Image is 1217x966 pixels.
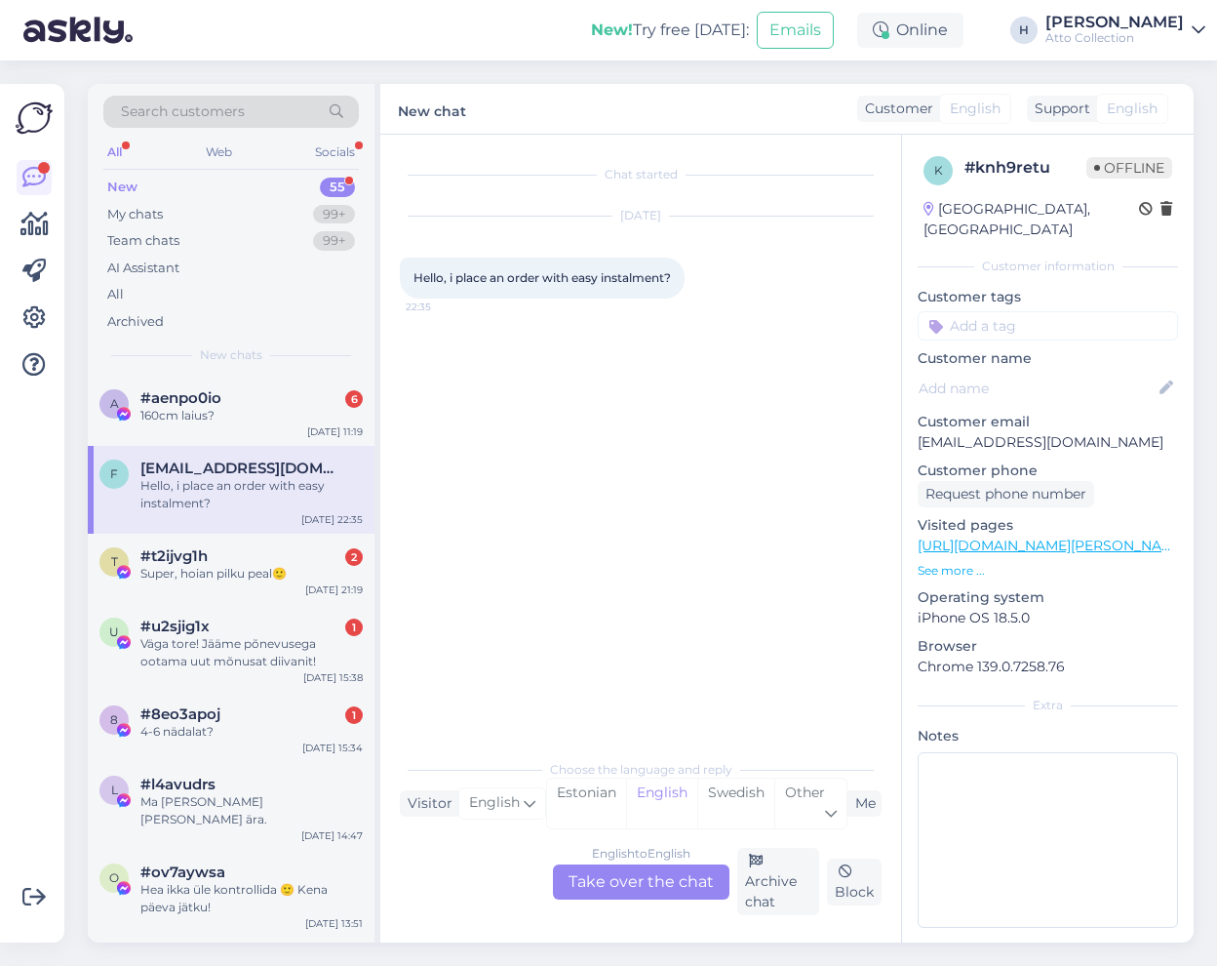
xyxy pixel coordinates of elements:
[140,547,208,565] span: #t2ijvg1h
[847,793,876,814] div: Me
[413,270,671,285] span: Hello, i place an order with easy instalment?
[918,515,1178,536] p: Visited pages
[1045,15,1184,30] div: [PERSON_NAME]
[16,100,53,137] img: Askly Logo
[110,712,118,727] span: 8
[757,12,834,49] button: Emails
[400,166,882,183] div: Chat started
[107,231,179,251] div: Team chats
[140,407,363,424] div: 160cm laius?
[109,870,119,885] span: o
[103,140,126,165] div: All
[400,793,452,814] div: Visitor
[918,348,1178,369] p: Customer name
[964,156,1086,180] div: # knh9retu
[121,101,245,122] span: Search customers
[140,793,363,828] div: Ma [PERSON_NAME] [PERSON_NAME] ära.
[737,848,820,915] div: Archive chat
[305,916,363,931] div: [DATE] 13:51
[107,285,124,304] div: All
[918,481,1094,507] div: Request phone number
[107,312,164,332] div: Archived
[919,378,1156,399] input: Add name
[311,140,359,165] div: Socials
[406,300,479,314] span: 22:35
[918,562,1178,580] p: See more ...
[140,460,343,477] span: fatima.asad88@icloud.com
[918,726,1178,746] p: Notes
[301,512,363,527] div: [DATE] 22:35
[303,670,363,685] div: [DATE] 15:38
[140,864,225,881] span: #ov7aywsa
[592,845,690,863] div: English to English
[107,178,137,197] div: New
[302,741,363,755] div: [DATE] 15:34
[307,424,363,439] div: [DATE] 11:19
[398,96,466,122] label: New chat
[140,565,363,583] div: Super, hoian pilku peal🙂
[140,776,216,793] span: #l4avudrs
[140,705,220,723] span: #8eo3apoj
[140,723,363,741] div: 4-6 nädalat?
[857,13,963,48] div: Online
[110,396,119,411] span: a
[1086,157,1172,179] span: Offline
[313,231,355,251] div: 99+
[1027,99,1090,119] div: Support
[626,779,697,828] div: English
[140,477,363,512] div: Hello, i place an order with easy instalment?
[918,432,1178,453] p: [EMAIL_ADDRESS][DOMAIN_NAME]
[918,636,1178,657] p: Browser
[345,390,363,408] div: 6
[301,828,363,843] div: [DATE] 14:47
[934,163,943,178] span: k
[697,779,774,828] div: Swedish
[1045,30,1184,46] div: Atto Collection
[918,537,1187,554] a: [URL][DOMAIN_NAME][PERSON_NAME]
[107,259,179,278] div: AI Assistant
[140,881,363,916] div: Hea ikka üle kontrollida 🙂 Kena päeva jätku!
[345,548,363,566] div: 2
[918,608,1178,628] p: iPhone OS 18.5.0
[111,783,118,797] span: l
[345,706,363,724] div: 1
[591,19,749,42] div: Try free [DATE]:
[923,199,1139,240] div: [GEOGRAPHIC_DATA], [GEOGRAPHIC_DATA]
[200,346,262,364] span: New chats
[1010,17,1038,44] div: H
[111,554,118,569] span: t
[345,619,363,636] div: 1
[785,784,825,801] span: Other
[918,587,1178,608] p: Operating system
[305,583,363,597] div: [DATE] 21:19
[400,207,882,224] div: [DATE]
[918,657,1178,677] p: Chrome 139.0.7258.76
[918,697,1178,714] div: Extra
[140,389,221,407] span: #aenpo0io
[827,859,882,906] div: Block
[918,412,1178,432] p: Customer email
[313,205,355,224] div: 99+
[469,792,520,814] span: English
[140,635,363,670] div: Väga tore! Jääme põnevusega ootama uut mõnusat diivanit!
[553,865,729,900] div: Take over the chat
[107,205,163,224] div: My chats
[140,618,210,635] span: #u2sjig1x
[918,287,1178,307] p: Customer tags
[950,99,1001,119] span: English
[857,99,933,119] div: Customer
[1107,99,1158,119] span: English
[918,461,1178,481] p: Customer phone
[918,258,1178,275] div: Customer information
[320,178,355,197] div: 55
[109,624,119,639] span: u
[547,779,626,828] div: Estonian
[1045,15,1205,46] a: [PERSON_NAME]Atto Collection
[591,20,633,39] b: New!
[202,140,236,165] div: Web
[918,311,1178,341] input: Add a tag
[400,761,882,779] div: Choose the language and reply
[110,466,118,481] span: f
